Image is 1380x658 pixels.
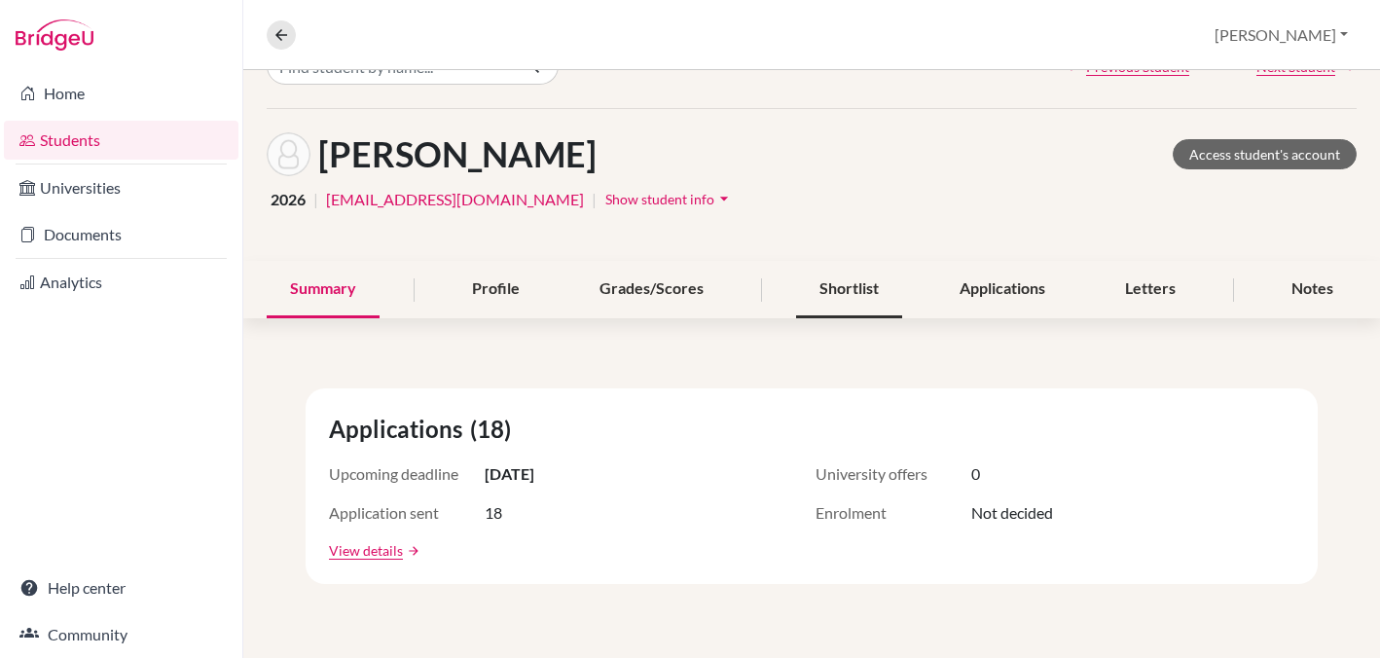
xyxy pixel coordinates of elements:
a: Home [4,74,238,113]
img: Yassin Hamed's avatar [267,132,310,176]
a: arrow_forward [403,544,420,558]
div: Profile [449,261,543,318]
span: Show student info [605,191,714,207]
div: Applications [936,261,1069,318]
span: Application sent [329,501,485,525]
span: 0 [971,462,980,486]
span: | [313,188,318,211]
div: Grades/Scores [576,261,727,318]
a: View details [329,540,403,561]
div: Letters [1102,261,1199,318]
a: Documents [4,215,238,254]
h1: [PERSON_NAME] [318,133,597,175]
a: [EMAIL_ADDRESS][DOMAIN_NAME] [326,188,584,211]
a: Analytics [4,263,238,302]
div: Notes [1268,261,1357,318]
i: arrow_drop_down [714,189,734,208]
span: [DATE] [485,462,534,486]
span: Applications [329,412,470,447]
button: Show student infoarrow_drop_down [604,184,735,214]
a: Community [4,615,238,654]
span: Upcoming deadline [329,462,485,486]
span: Enrolment [816,501,971,525]
a: Help center [4,568,238,607]
span: Not decided [971,501,1053,525]
span: 2026 [271,188,306,211]
span: 18 [485,501,502,525]
span: (18) [470,412,519,447]
span: | [592,188,597,211]
a: Universities [4,168,238,207]
button: [PERSON_NAME] [1206,17,1357,54]
div: Shortlist [796,261,902,318]
a: Access student's account [1173,139,1357,169]
a: Students [4,121,238,160]
div: Summary [267,261,380,318]
span: University offers [816,462,971,486]
img: Bridge-U [16,19,93,51]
